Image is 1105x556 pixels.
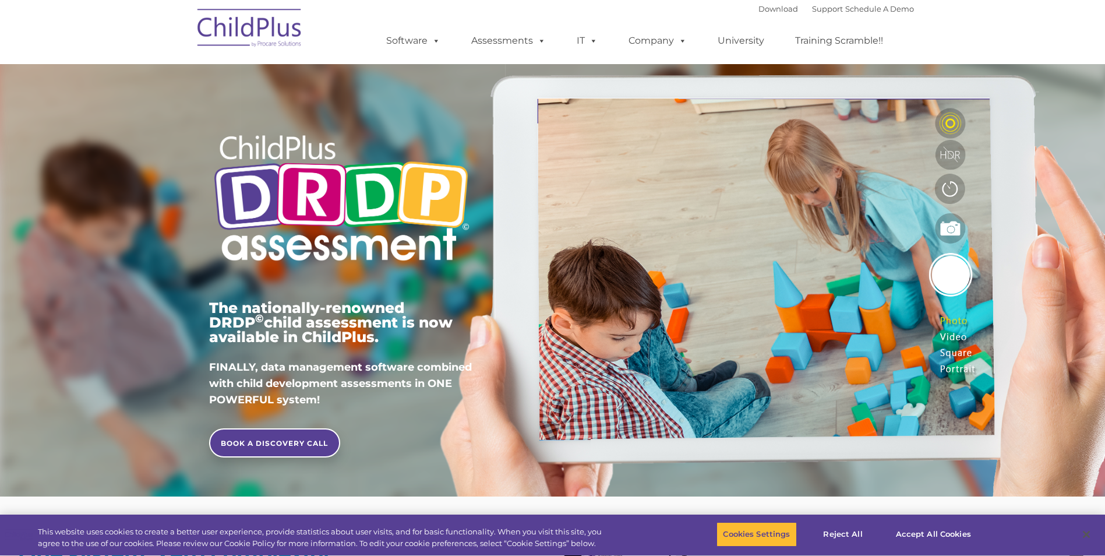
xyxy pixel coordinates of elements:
[716,522,796,547] button: Cookies Settings
[807,522,880,547] button: Reject All
[209,119,474,280] img: Copyright - DRDP Logo Light
[783,29,895,52] a: Training Scramble!!
[758,4,914,13] font: |
[617,29,698,52] a: Company
[706,29,776,52] a: University
[565,29,609,52] a: IT
[812,4,843,13] a: Support
[192,1,308,59] img: ChildPlus by Procare Solutions
[38,526,608,549] div: This website uses cookies to create a better user experience, provide statistics about user visit...
[209,428,340,458] a: BOOK A DISCOVERY CALL
[758,4,798,13] a: Download
[375,29,452,52] a: Software
[209,299,453,346] span: The nationally-renowned DRDP child assessment is now available in ChildPlus.
[460,29,557,52] a: Assessments
[845,4,914,13] a: Schedule A Demo
[255,312,264,325] sup: ©
[1074,522,1099,547] button: Close
[889,522,977,547] button: Accept All Cookies
[209,361,472,406] span: FINALLY, data management software combined with child development assessments in ONE POWERFUL sys...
